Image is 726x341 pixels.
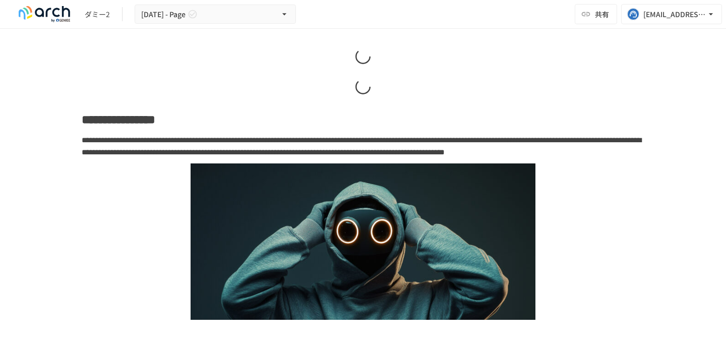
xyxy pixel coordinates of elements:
button: 共有 [575,4,617,24]
button: [DATE] - Page [135,5,296,24]
span: [DATE] - Page [141,8,186,21]
div: [EMAIL_ADDRESS][DOMAIN_NAME] [643,8,706,21]
span: 共有 [595,9,609,20]
button: [EMAIL_ADDRESS][DOMAIN_NAME] [621,4,722,24]
div: ダミー2 [85,9,110,20]
img: logo-default@2x-9cf2c760.svg [12,6,77,22]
